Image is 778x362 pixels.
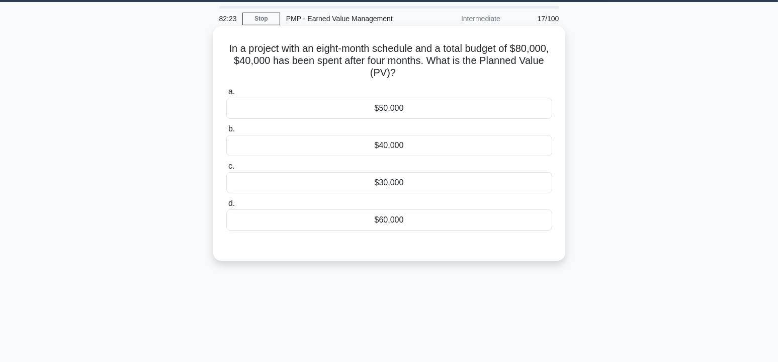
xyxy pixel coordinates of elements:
[228,124,235,133] span: b.
[242,13,280,25] a: Stop
[226,135,552,156] div: $40,000
[226,172,552,193] div: $30,000
[280,9,418,29] div: PMP - Earned Value Management
[228,162,234,170] span: c.
[226,98,552,119] div: $50,000
[506,9,565,29] div: 17/100
[228,199,235,207] span: d.
[213,9,242,29] div: 82:23
[226,209,552,231] div: $60,000
[225,42,553,80] h5: In a project with an eight-month schedule and a total budget of $80,000, $40,000 has been spent a...
[418,9,506,29] div: Intermediate
[228,87,235,96] span: a.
